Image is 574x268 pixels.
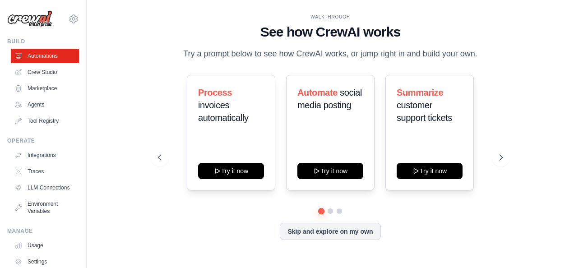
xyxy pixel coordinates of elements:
[297,88,338,97] span: Automate
[198,100,249,123] span: invoices automatically
[11,164,79,179] a: Traces
[397,100,452,123] span: customer support tickets
[158,24,503,40] h1: See how CrewAI works
[7,137,79,144] div: Operate
[11,65,79,79] a: Crew Studio
[397,163,463,179] button: Try it now
[11,197,79,218] a: Environment Variables
[280,223,380,240] button: Skip and explore on my own
[198,163,264,179] button: Try it now
[11,148,79,162] a: Integrations
[11,97,79,112] a: Agents
[7,227,79,235] div: Manage
[158,14,503,20] div: WALKTHROUGH
[11,238,79,253] a: Usage
[297,163,363,179] button: Try it now
[297,88,362,110] span: social media posting
[11,81,79,96] a: Marketplace
[7,10,52,28] img: Logo
[7,38,79,45] div: Build
[11,114,79,128] a: Tool Registry
[198,88,232,97] span: Process
[11,49,79,63] a: Automations
[397,88,443,97] span: Summarize
[179,47,482,60] p: Try a prompt below to see how CrewAI works, or jump right in and build your own.
[11,180,79,195] a: LLM Connections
